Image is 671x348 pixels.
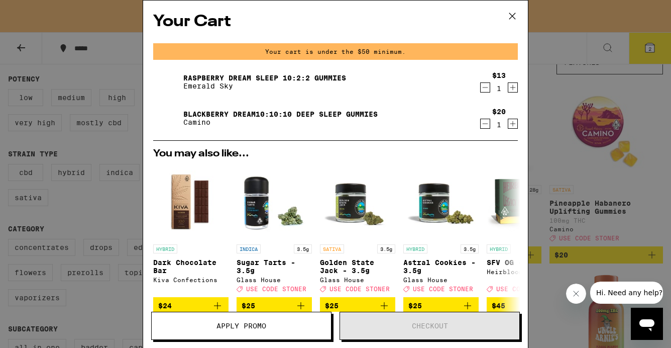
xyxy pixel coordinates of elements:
img: Glass House - Golden State Jack - 3.5g [320,164,395,239]
p: 3.5g [461,244,479,253]
span: Apply Promo [216,322,266,329]
button: Apply Promo [151,312,331,340]
span: $24 [158,302,172,310]
div: Glass House [237,277,312,283]
p: Emerald Sky [183,82,346,90]
p: 3.5g [377,244,395,253]
span: $25 [242,302,255,310]
button: Increment [508,119,518,129]
p: Camino [183,118,378,126]
div: Heirbloom [487,269,562,275]
span: USE CODE STONER [329,286,390,292]
p: SFV OG - 3.5g [487,258,562,267]
button: Decrement [480,82,490,93]
a: Open page for SFV OG - 3.5g from Heirbloom [487,164,562,297]
iframe: Message from company [590,282,663,304]
button: Add to bag [320,297,395,314]
span: $25 [325,302,339,310]
p: SATIVA [320,244,344,253]
p: HYBRID [487,244,511,253]
span: Checkout [412,322,448,329]
a: Raspberry Dream Sleep 10:2:2 Gummies [183,74,346,82]
p: Dark Chocolate Bar [153,258,229,275]
button: Decrement [480,119,490,129]
img: Blackberry Dream10:10:10 Deep Sleep Gummies [153,104,181,132]
div: Kiva Confections [153,277,229,283]
p: Astral Cookies - 3.5g [403,258,479,275]
span: $25 [408,302,422,310]
div: $13 [492,71,506,79]
div: 1 [492,84,506,93]
button: Add to bag [487,297,562,314]
h2: You may also like... [153,149,518,159]
img: Glass House - Astral Cookies - 3.5g [403,164,479,239]
a: Open page for Dark Chocolate Bar from Kiva Confections [153,164,229,297]
img: Glass House - Sugar Tarts - 3.5g [237,164,312,239]
div: $20 [492,108,506,116]
button: Increment [508,82,518,93]
p: HYBRID [403,244,427,253]
a: Open page for Astral Cookies - 3.5g from Glass House [403,164,479,297]
a: Open page for Golden State Jack - 3.5g from Glass House [320,164,395,297]
button: Add to bag [153,297,229,314]
div: Your cart is under the $50 minimum. [153,43,518,60]
button: Add to bag [403,297,479,314]
button: Add to bag [237,297,312,314]
p: Sugar Tarts - 3.5g [237,258,312,275]
span: USE CODE STONER [246,286,306,292]
a: Open page for Sugar Tarts - 3.5g from Glass House [237,164,312,297]
h2: Your Cart [153,11,518,33]
span: USE CODE STONER [496,286,556,292]
span: $45 [492,302,505,310]
div: Glass House [320,277,395,283]
img: Raspberry Dream Sleep 10:2:2 Gummies [153,68,181,96]
div: Glass House [403,277,479,283]
p: 3.5g [294,244,312,253]
p: INDICA [237,244,261,253]
iframe: Button to launch messaging window [631,308,663,340]
a: Blackberry Dream10:10:10 Deep Sleep Gummies [183,110,378,118]
button: Checkout [340,312,520,340]
p: Golden State Jack - 3.5g [320,258,395,275]
span: USE CODE STONER [413,286,473,292]
img: Kiva Confections - Dark Chocolate Bar [153,164,229,239]
img: Heirbloom - SFV OG - 3.5g [487,164,562,239]
div: 1 [492,121,506,129]
iframe: Close message [566,284,586,304]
